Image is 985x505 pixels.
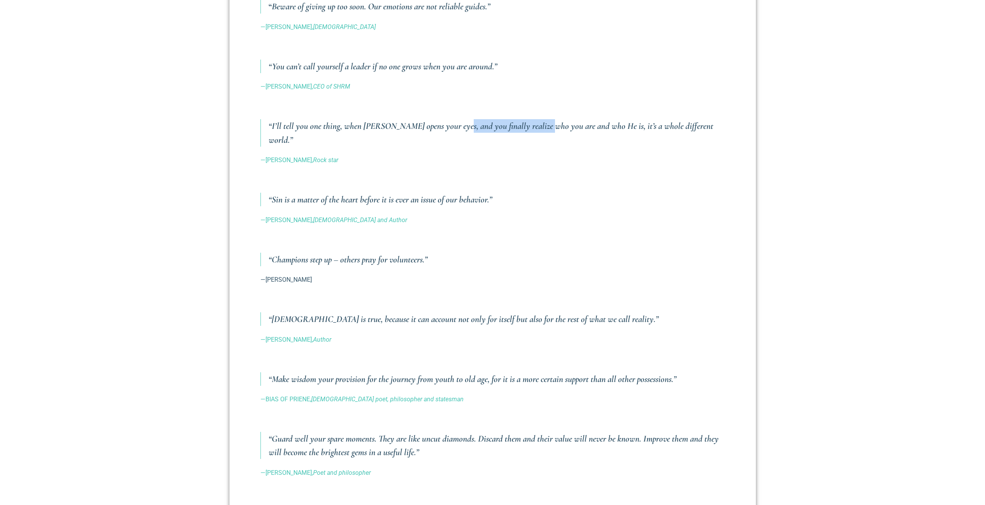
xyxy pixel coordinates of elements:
h3: “Champions step up – others pray for volunteers.” [269,253,725,266]
a: —[PERSON_NAME],Poet and philosopher [260,469,371,476]
em: CEO of SHRM [313,83,350,90]
a: —[PERSON_NAME],Author [260,336,331,343]
h3: “Guard well your spare moments. They are like uncut diamonds. Discard them and their value will n... [269,432,725,459]
h3: “I’ll tell you one thing, when [PERSON_NAME] opens your eyes, and you finally realize who you are... [269,119,725,146]
p: —[PERSON_NAME] [260,275,725,284]
a: —BIAS OF PRIENE,[DEMOGRAPHIC_DATA] poet, philosopher and statesman [260,395,464,403]
a: —[PERSON_NAME],Rock star [260,156,338,164]
a: —[PERSON_NAME],CEO of SHRM [260,83,350,90]
em: [DEMOGRAPHIC_DATA] poet, philosopher and statesman [311,395,464,403]
h3: “Sin is a matter of the heart before it is ever an issue of our behavior.” [269,193,725,206]
h3: “Make wisdom your provision for the journey from youth to old age, for it is a more certain suppo... [269,372,725,386]
a: ­—[PERSON_NAME],[DEMOGRAPHIC_DATA] [260,23,376,31]
em: Rock star [313,156,338,164]
em: Poet and philosopher [313,469,371,476]
a: —[PERSON_NAME],[DEMOGRAPHIC_DATA] and Author [260,216,407,224]
h3: “You can’t call yourself a leader if no one grows when you are around.” [269,60,725,73]
h3: “[DEMOGRAPHIC_DATA] is true, because it can account not only for itself but also for the rest of ... [269,312,725,326]
em: Author [313,336,331,343]
em: [DEMOGRAPHIC_DATA] and Author [313,216,407,224]
em: [DEMOGRAPHIC_DATA] [313,23,376,31]
em: “ [269,1,272,12]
